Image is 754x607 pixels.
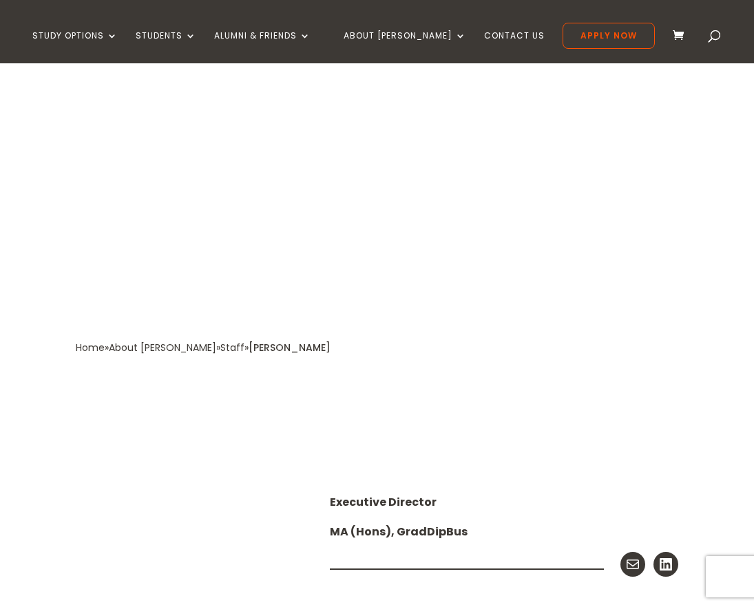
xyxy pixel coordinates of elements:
[32,31,118,63] a: Study Options
[344,31,466,63] a: About [PERSON_NAME]
[484,31,545,63] a: Contact Us
[563,23,655,49] a: Apply Now
[330,524,468,540] strong: MA (Hons), GradDipBus
[136,31,196,63] a: Students
[220,341,244,354] a: Staff
[76,341,105,354] a: Home
[249,339,331,357] div: [PERSON_NAME]
[214,31,311,63] a: Alumni & Friends
[330,494,437,510] strong: Executive Director
[76,339,249,357] div: » » »
[109,341,216,354] a: About [PERSON_NAME]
